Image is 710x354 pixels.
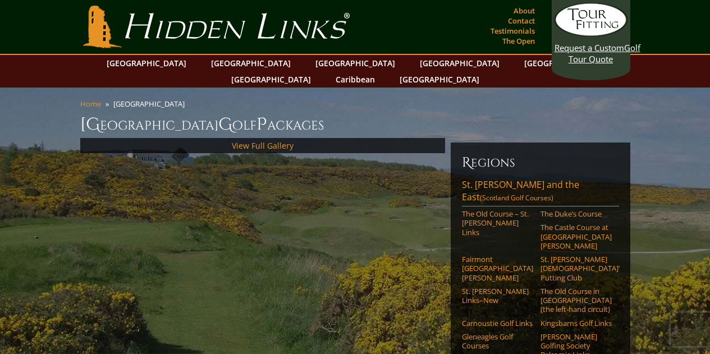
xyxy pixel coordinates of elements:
[462,209,533,237] a: The Old Course – St. [PERSON_NAME] Links
[80,113,630,136] h1: [GEOGRAPHIC_DATA] olf ackages
[462,287,533,305] a: St. [PERSON_NAME] Links–New
[310,55,401,71] a: [GEOGRAPHIC_DATA]
[394,71,485,88] a: [GEOGRAPHIC_DATA]
[462,178,619,206] a: St. [PERSON_NAME] and the East(Scotland Golf Courses)
[511,3,538,19] a: About
[540,255,612,282] a: St. [PERSON_NAME] [DEMOGRAPHIC_DATA]’ Putting Club
[462,255,533,282] a: Fairmont [GEOGRAPHIC_DATA][PERSON_NAME]
[218,113,232,136] span: G
[480,193,553,203] span: (Scotland Golf Courses)
[488,23,538,39] a: Testimonials
[330,71,381,88] a: Caribbean
[80,99,101,109] a: Home
[101,55,192,71] a: [GEOGRAPHIC_DATA]
[540,319,612,328] a: Kingsbarns Golf Links
[462,319,533,328] a: Carnoustie Golf Links
[555,42,624,53] span: Request a Custom
[540,287,612,314] a: The Old Course in [GEOGRAPHIC_DATA] (the left-hand circuit)
[462,332,533,351] a: Gleneagles Golf Courses
[540,209,612,218] a: The Duke’s Course
[555,3,627,65] a: Request a CustomGolf Tour Quote
[462,154,619,172] h6: Regions
[113,99,189,109] li: [GEOGRAPHIC_DATA]
[232,140,294,151] a: View Full Gallery
[226,71,317,88] a: [GEOGRAPHIC_DATA]
[256,113,267,136] span: P
[500,33,538,49] a: The Open
[505,13,538,29] a: Contact
[519,55,610,71] a: [GEOGRAPHIC_DATA]
[414,55,505,71] a: [GEOGRAPHIC_DATA]
[205,55,296,71] a: [GEOGRAPHIC_DATA]
[540,223,612,250] a: The Castle Course at [GEOGRAPHIC_DATA][PERSON_NAME]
